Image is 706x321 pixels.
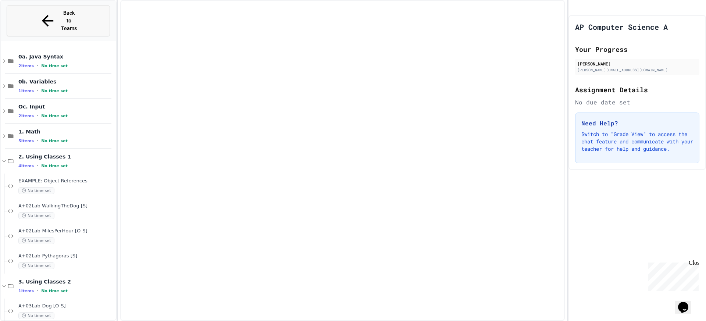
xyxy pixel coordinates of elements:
span: 2 items [18,64,34,68]
span: A+02Lab-Pythagoras [S] [18,253,114,259]
h1: AP Computer Science A [575,22,668,32]
span: 0b. Variables [18,78,114,85]
span: No time set [18,187,54,194]
span: A+03Lab-Dog [O-S] [18,303,114,309]
span: No time set [41,164,68,168]
span: No time set [18,262,54,269]
span: No time set [18,212,54,219]
span: 1. Math [18,128,114,135]
span: 2 items [18,114,34,118]
span: 5 items [18,139,34,143]
span: 2. Using Classes 1 [18,153,114,160]
div: [PERSON_NAME] [577,60,697,67]
p: Switch to "Grade View" to access the chat feature and communicate with your teacher for help and ... [581,131,693,153]
span: • [37,63,38,69]
iframe: chat widget [645,260,699,291]
span: Back to Teams [61,9,78,32]
span: No time set [41,289,68,293]
span: • [37,288,38,294]
div: [PERSON_NAME][EMAIL_ADDRESS][DOMAIN_NAME] [577,67,697,73]
span: No time set [41,89,68,93]
span: • [37,113,38,119]
div: No due date set [575,98,699,107]
button: Back to Teams [7,5,110,36]
h2: Assignment Details [575,85,699,95]
span: 1 items [18,289,34,293]
span: EXAMPLE: Object References [18,178,114,184]
h3: Need Help? [581,119,693,128]
span: • [37,163,38,169]
h2: Your Progress [575,44,699,54]
span: No time set [18,237,54,244]
div: Chat with us now!Close [3,3,51,47]
iframe: chat widget [675,292,699,314]
span: No time set [41,139,68,143]
span: 3. Using Classes 2 [18,278,114,285]
span: 0a. Java Syntax [18,53,114,60]
span: A+02Lab-WalkingTheDog [S] [18,203,114,209]
span: No time set [41,64,68,68]
span: A+02Lab-MilesPerHour [O-S] [18,228,114,234]
span: 4 items [18,164,34,168]
span: • [37,138,38,144]
span: 1 items [18,89,34,93]
span: No time set [41,114,68,118]
span: No time set [18,312,54,319]
span: • [37,88,38,94]
span: Oc. Input [18,103,114,110]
